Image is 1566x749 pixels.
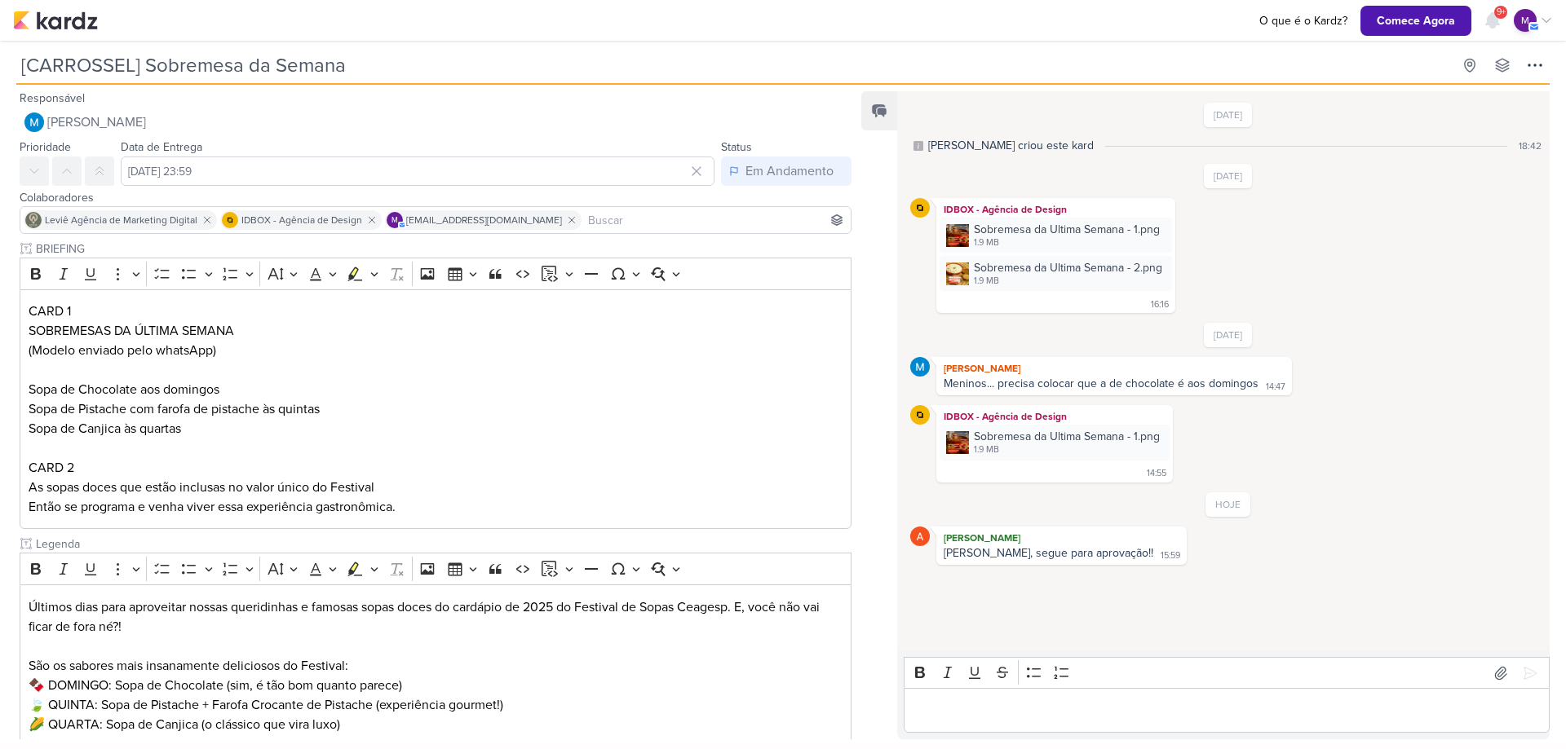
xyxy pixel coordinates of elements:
label: Responsável [20,91,85,105]
div: 14:55 [1147,467,1166,480]
div: IDBOX - Agência de Design [940,408,1170,425]
img: Amanda ARAUJO [910,527,930,546]
img: IDBOX - Agência de Design [222,212,238,228]
div: Colaboradores [20,189,852,206]
div: Em Andamento [745,161,834,181]
div: 14:47 [1266,381,1285,394]
div: [PERSON_NAME] criou este kard [928,137,1094,154]
div: Sobremesa da Ultima Semana - 1.png [974,428,1160,445]
p: m [391,217,398,225]
div: mlegnaioli@gmail.com [1514,9,1537,32]
p: SOBREMESAS DA ÚLTIMA SEMANA [29,321,843,341]
label: Data de Entrega [121,140,202,154]
input: Buscar [585,210,847,230]
button: Em Andamento [721,156,852,186]
p: Então se programa e venha viver essa experiência gastronômica. [29,497,843,517]
p: Sopa de Pistache com farofa de pistache às quintas [29,399,843,419]
label: Prioridade [20,140,71,154]
p: m [1521,13,1529,28]
div: mlegnaioli@gmail.com [387,212,403,228]
div: Editor toolbar [904,657,1550,689]
div: Sobremesa da Ultima Semana - 2.png [940,256,1172,291]
p: 🍫 DOMINGO: Sopa de Chocolate (sim, é tão bom quanto parece) 🍃 QUINTA: Sopa de Pistache + Farofa C... [29,676,843,734]
p: As sopas doces que estão inclusas no valor único do Festival [29,478,843,497]
div: Sobremesa da Ultima Semana - 1.png [974,221,1160,238]
div: Editor editing area: main [20,289,852,530]
span: IDBOX - Agência de Design [241,213,362,227]
button: Comece Agora [1360,6,1471,36]
div: 16:16 [1151,298,1169,311]
div: 15:59 [1161,549,1180,562]
img: kPkAJ9P3QBNX1Ek85LvCYh60VmdL1xjlRFLfitl5.png [946,224,969,247]
img: Leviê Agência de Marketing Digital [25,212,42,228]
div: Sobremesa da Ultima Semana - 2.png [974,259,1162,276]
span: [PERSON_NAME] [47,112,146,132]
div: 1.9 MB [974,275,1162,288]
span: [EMAIL_ADDRESS][DOMAIN_NAME] [406,213,562,227]
p: CARD 2 [29,458,843,478]
div: Editor toolbar [20,553,852,584]
label: Status [721,140,752,154]
img: IDBOX - Agência de Design [910,198,930,218]
div: Sobremesa da Ultima Semana - 1.png [940,425,1170,460]
img: kardz.app [13,11,98,30]
p: CARD 1 [29,302,843,321]
div: [PERSON_NAME], segue para aprovação!! [944,546,1153,560]
p: Sopa de Chocolate aos domingos [29,380,843,399]
div: Editor toolbar [20,258,852,289]
input: Kard Sem Título [16,51,1452,80]
img: MARIANA MIRANDA [24,112,44,132]
div: 1.9 MB [974,443,1160,456]
div: IDBOX - Agência de Design [940,201,1172,218]
p: (Modelo enviado pelo whatsApp) [29,341,843,360]
p: São os sabores mais insanamente deliciosos do Festival: [29,656,843,676]
input: Select a date [121,156,714,186]
input: Texto sem título [33,535,852,553]
div: [PERSON_NAME] [940,360,1289,377]
button: [PERSON_NAME] [20,108,852,137]
div: Meninos... precisa colocar que a de chocolate é aos domingos [944,377,1259,390]
div: Sobremesa da Ultima Semana - 1.png [940,218,1172,253]
div: Editor editing area: main [904,688,1550,733]
img: IDBOX - Agência de Design [910,405,930,425]
img: MARIANA MIRANDA [910,357,930,377]
div: 18:42 [1519,139,1542,153]
span: 9+ [1497,6,1506,19]
img: fQCNWoWk9vkcZp7fnzEzr2wUGuigZmIKeVjIbzPu.png [946,431,969,454]
p: Últimos dias para aproveitar nossas queridinhas e famosas sopas doces do cardápio de 2025 do Fest... [29,597,843,637]
div: [PERSON_NAME] [940,530,1183,546]
img: tnCR9do17LVPsdLcWNoLKr3fa6xN7LqFpGVysDQv.png [946,262,969,285]
p: Sopa de Canjica às quartas [29,419,843,438]
a: O que é o Kardz? [1253,12,1354,29]
input: Texto sem título [33,240,852,258]
span: Leviê Agência de Marketing Digital [45,213,197,227]
div: 1.9 MB [974,236,1160,249]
